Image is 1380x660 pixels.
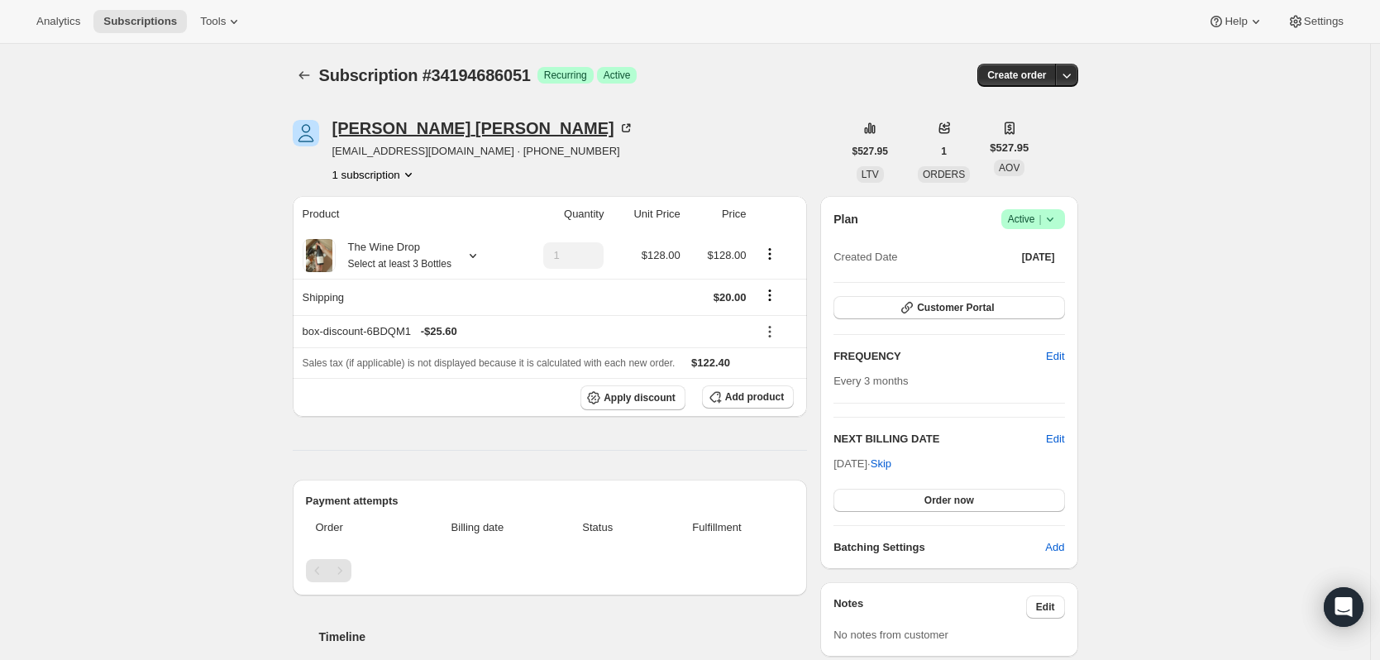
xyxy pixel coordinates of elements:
[714,291,747,304] span: $20.00
[319,66,531,84] span: Subscription #34194686051
[93,10,187,33] button: Subscriptions
[861,451,901,477] button: Skip
[987,69,1046,82] span: Create order
[941,145,947,158] span: 1
[306,493,795,509] h2: Payment attempts
[833,457,891,470] span: [DATE] ·
[293,120,319,146] span: Nancy Collins
[1035,534,1074,561] button: Add
[1022,251,1055,264] span: [DATE]
[103,15,177,28] span: Subscriptions
[1036,600,1055,614] span: Edit
[833,375,908,387] span: Every 3 months
[556,519,640,536] span: Status
[604,391,676,404] span: Apply discount
[293,196,514,232] th: Product
[833,489,1064,512] button: Order now
[609,196,685,232] th: Unit Price
[514,196,609,232] th: Quantity
[1225,15,1247,28] span: Help
[977,64,1056,87] button: Create order
[306,509,405,546] th: Order
[833,539,1045,556] h6: Batching Settings
[725,390,784,404] span: Add product
[923,169,965,180] span: ORDERS
[833,249,897,265] span: Created Date
[1008,211,1058,227] span: Active
[685,196,752,232] th: Price
[931,140,957,163] button: 1
[580,385,685,410] button: Apply discount
[862,169,879,180] span: LTV
[332,120,634,136] div: [PERSON_NAME] [PERSON_NAME]
[1198,10,1273,33] button: Help
[1046,348,1064,365] span: Edit
[1012,246,1065,269] button: [DATE]
[1324,587,1363,627] div: Open Intercom Messenger
[332,143,634,160] span: [EMAIL_ADDRESS][DOMAIN_NAME] · [PHONE_NUMBER]
[319,629,808,645] h2: Timeline
[303,357,676,369] span: Sales tax (if applicable) is not displayed because it is calculated with each new order.
[26,10,90,33] button: Analytics
[421,323,457,340] span: - $25.60
[293,279,514,315] th: Shipping
[1304,15,1344,28] span: Settings
[348,258,451,270] small: Select at least 3 Bottles
[200,15,226,28] span: Tools
[833,296,1064,319] button: Customer Portal
[36,15,80,28] span: Analytics
[650,519,784,536] span: Fulfillment
[604,69,631,82] span: Active
[757,286,783,304] button: Shipping actions
[1046,431,1064,447] button: Edit
[833,629,948,641] span: No notes from customer
[852,145,888,158] span: $527.95
[293,64,316,87] button: Subscriptions
[999,162,1019,174] span: AOV
[833,431,1046,447] h2: NEXT BILLING DATE
[691,356,730,369] span: $122.40
[1045,539,1064,556] span: Add
[1026,595,1065,619] button: Edit
[833,348,1046,365] h2: FREQUENCY
[409,519,546,536] span: Billing date
[336,239,451,272] div: The Wine Drop
[833,211,858,227] h2: Plan
[708,249,747,261] span: $128.00
[833,595,1026,619] h3: Notes
[702,385,794,409] button: Add product
[1036,343,1074,370] button: Edit
[190,10,252,33] button: Tools
[917,301,994,314] span: Customer Portal
[843,140,898,163] button: $527.95
[990,140,1029,156] span: $527.95
[757,245,783,263] button: Product actions
[332,166,417,183] button: Product actions
[871,456,891,472] span: Skip
[642,249,680,261] span: $128.00
[303,323,747,340] div: box-discount-6BDQM1
[306,559,795,582] nav: Pagination
[924,494,974,507] span: Order now
[1039,213,1041,226] span: |
[1277,10,1354,33] button: Settings
[544,69,587,82] span: Recurring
